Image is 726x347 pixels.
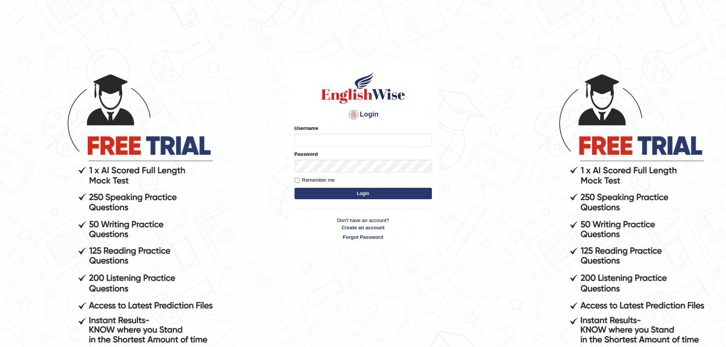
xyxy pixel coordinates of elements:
label: Username [295,125,319,132]
button: Login [295,188,432,199]
a: Forgot Password [295,233,432,241]
label: Remember me [295,176,335,184]
input: Remember me [295,178,299,183]
a: Create an account [295,224,432,231]
p: Don't have an account? [295,217,432,240]
img: Logo of English Wise sign in for intelligent practice with AI [320,70,407,105]
label: Password [295,150,318,158]
h4: Login [295,109,432,121]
